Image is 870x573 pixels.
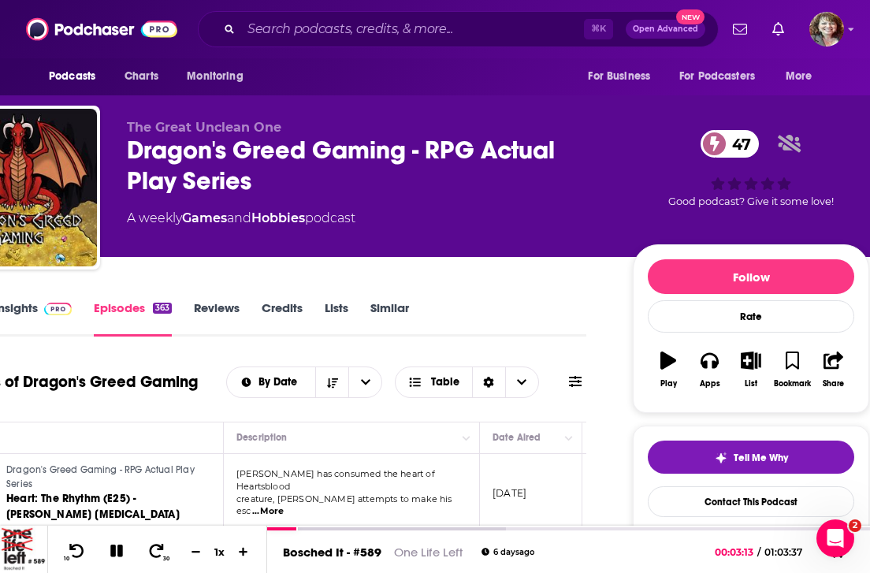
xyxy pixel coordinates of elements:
[816,519,854,557] iframe: Intercom live chat
[236,493,452,517] span: creature, [PERSON_NAME] attempts to make his esc
[809,12,844,47] span: Logged in as ronnie54400
[143,542,173,562] button: 30
[153,303,172,314] div: 363
[481,548,534,556] div: 6 days ago
[588,65,650,87] span: For Business
[64,556,69,562] span: 10
[786,65,812,87] span: More
[727,16,753,43] a: Show notifications dropdown
[648,300,854,333] div: Rate
[251,210,305,225] a: Hobbies
[809,12,844,47] img: User Profile
[6,492,180,521] span: Heart: The Rhythm (E25) - [PERSON_NAME] [MEDICAL_DATA]
[236,428,287,447] div: Description
[669,61,778,91] button: open menu
[457,429,476,448] button: Column Actions
[766,16,790,43] a: Show notifications dropdown
[236,468,435,492] span: [PERSON_NAME] has consumed the heart of Heartsblood
[648,259,854,294] button: Follow
[584,19,613,39] span: ⌘ K
[633,120,869,218] div: 47Good podcast? Give it some love!
[701,130,759,158] a: 47
[49,65,95,87] span: Podcasts
[127,120,281,135] span: The Great Unclean One
[348,367,381,397] button: open menu
[127,209,355,228] div: A weekly podcast
[745,379,757,389] div: List
[560,429,578,448] button: Column Actions
[760,546,818,558] span: 01:03:37
[206,545,233,558] div: 1 x
[715,452,727,464] img: tell me why sparkle
[315,367,348,397] button: Sort Direction
[668,195,834,207] span: Good podcast? Give it some love!
[734,452,788,464] span: Tell Me Why
[370,300,409,337] a: Similar
[227,210,251,225] span: and
[493,486,526,500] p: [DATE]
[774,379,811,389] div: Bookmark
[716,130,759,158] span: 47
[226,366,383,398] h2: Choose List sort
[227,377,316,388] button: open menu
[472,367,505,397] div: Sort Direction
[198,11,719,47] div: Search podcasts, credits, & more...
[676,9,705,24] span: New
[6,463,195,491] a: Dragon's Greed Gaming - RPG Actual Play Series
[626,20,705,39] button: Open AdvancedNew
[395,366,539,398] button: Choose View
[394,545,463,560] a: One Life Left
[94,300,172,337] a: Episodes363
[176,61,263,91] button: open menu
[648,441,854,474] button: tell me why sparkleTell Me Why
[26,14,177,44] img: Podchaser - Follow, Share and Rate Podcasts
[757,546,760,558] span: /
[679,65,755,87] span: For Podcasters
[114,61,168,91] a: Charts
[163,556,169,562] span: 30
[660,379,677,389] div: Play
[431,377,459,388] span: Table
[125,65,158,87] span: Charts
[771,341,812,398] button: Bookmark
[633,25,698,33] span: Open Advanced
[241,17,584,42] input: Search podcasts, credits, & more...
[283,545,381,560] a: Bosched It - #589
[689,341,730,398] button: Apps
[823,379,844,389] div: Share
[44,303,72,315] img: Podchaser Pro
[813,341,854,398] button: Share
[731,341,771,398] button: List
[648,341,689,398] button: Play
[809,12,844,47] button: Show profile menu
[493,428,541,447] div: Date Aired
[182,210,227,225] a: Games
[194,300,240,337] a: Reviews
[187,65,243,87] span: Monitoring
[258,377,303,388] span: By Date
[849,519,861,532] span: 2
[262,300,303,337] a: Credits
[700,379,720,389] div: Apps
[775,61,832,91] button: open menu
[577,61,670,91] button: open menu
[325,300,348,337] a: Lists
[252,505,284,518] span: ...More
[38,61,116,91] button: open menu
[715,546,757,558] span: 00:03:13
[6,464,195,489] span: Dragon's Greed Gaming - RPG Actual Play Series
[6,491,195,523] a: Heart: The Rhythm (E25) - [PERSON_NAME] [MEDICAL_DATA]
[61,542,91,562] button: 10
[648,486,854,517] a: Contact This Podcast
